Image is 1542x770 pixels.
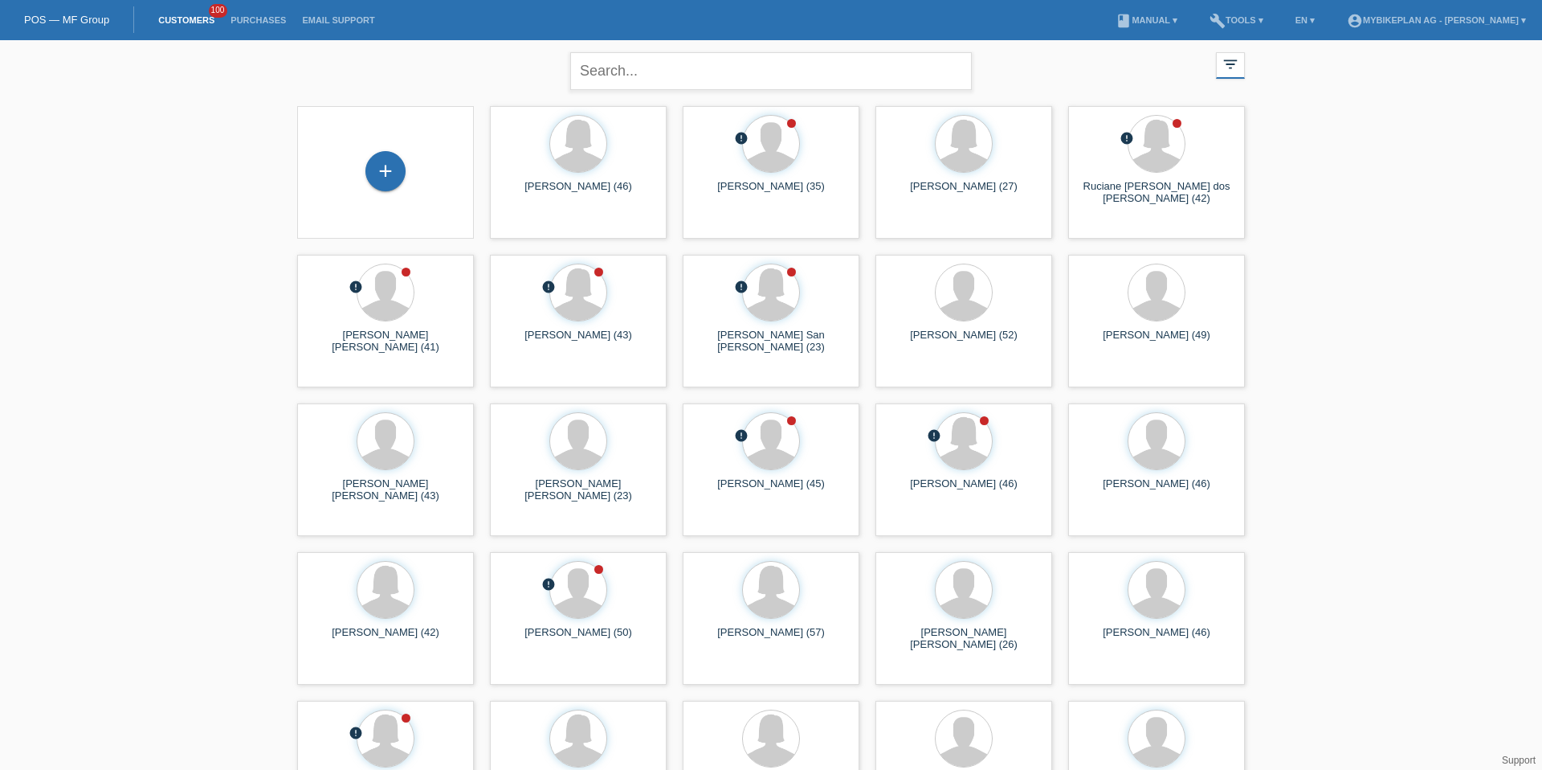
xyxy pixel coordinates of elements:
[696,477,846,503] div: [PERSON_NAME] (45)
[150,15,222,25] a: Customers
[1201,15,1271,25] a: buildTools ▾
[541,577,556,594] div: unconfirmed, pending
[1502,755,1536,766] a: Support
[1081,626,1232,652] div: [PERSON_NAME] (46)
[696,329,846,354] div: [PERSON_NAME] San [PERSON_NAME] (23)
[734,428,749,443] i: error
[1347,13,1363,29] i: account_circle
[349,280,363,294] i: error
[888,180,1039,206] div: [PERSON_NAME] (27)
[541,280,556,294] i: error
[503,180,654,206] div: [PERSON_NAME] (46)
[734,280,749,297] div: unconfirmed, pending
[222,15,294,25] a: Purchases
[1120,131,1134,148] div: unconfirmed, pending
[734,428,749,445] div: unconfirmed, pending
[1339,15,1534,25] a: account_circleMybikeplan AG - [PERSON_NAME] ▾
[24,14,109,26] a: POS — MF Group
[1081,329,1232,354] div: [PERSON_NAME] (49)
[696,180,846,206] div: [PERSON_NAME] (35)
[1210,13,1226,29] i: build
[503,626,654,652] div: [PERSON_NAME] (50)
[310,477,461,503] div: [PERSON_NAME] [PERSON_NAME] (43)
[349,280,363,297] div: unconfirmed, pending
[570,52,972,90] input: Search...
[1222,55,1239,73] i: filter_list
[294,15,382,25] a: Email Support
[310,626,461,652] div: [PERSON_NAME] (42)
[1081,180,1232,206] div: Ruciane [PERSON_NAME] dos [PERSON_NAME] (42)
[696,626,846,652] div: [PERSON_NAME] (57)
[209,4,228,18] span: 100
[1116,13,1132,29] i: book
[927,428,941,443] i: error
[1108,15,1185,25] a: bookManual ▾
[541,280,556,297] div: unconfirmed, pending
[349,726,363,743] div: unconfirmed, pending
[1081,477,1232,503] div: [PERSON_NAME] (46)
[888,329,1039,354] div: [PERSON_NAME] (52)
[349,726,363,740] i: error
[734,131,749,145] i: error
[888,626,1039,652] div: [PERSON_NAME] [PERSON_NAME] (26)
[927,428,941,445] div: unconfirmed, pending
[734,131,749,148] div: unconfirmed, pending
[888,477,1039,503] div: [PERSON_NAME] (46)
[503,329,654,354] div: [PERSON_NAME] (43)
[734,280,749,294] i: error
[541,577,556,592] i: error
[503,477,654,503] div: [PERSON_NAME] [PERSON_NAME] (23)
[1120,131,1134,145] i: error
[310,329,461,354] div: [PERSON_NAME] [PERSON_NAME] (41)
[366,158,405,185] div: Add customer
[1287,15,1323,25] a: EN ▾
